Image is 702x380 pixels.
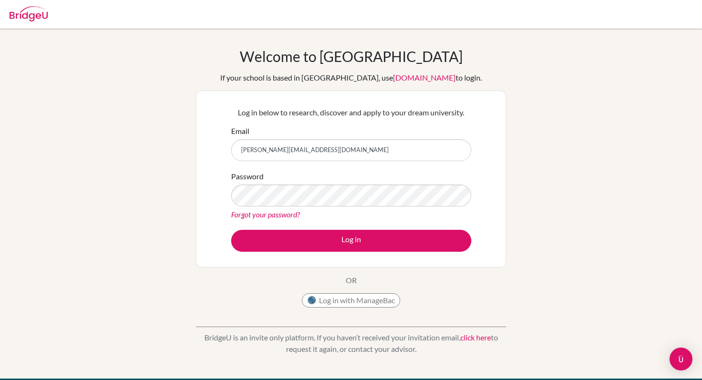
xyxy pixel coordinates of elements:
button: Log in [231,230,471,252]
p: BridgeU is an invite only platform. If you haven’t received your invitation email, to request it ... [196,332,506,355]
p: Log in below to research, discover and apply to your dream university. [231,107,471,118]
p: OR [346,275,357,286]
img: Bridge-U [10,6,48,21]
a: [DOMAIN_NAME] [393,73,456,82]
div: Open Intercom Messenger [670,348,692,370]
a: click here [460,333,491,342]
h1: Welcome to [GEOGRAPHIC_DATA] [240,48,463,65]
label: Password [231,171,264,182]
a: Forgot your password? [231,210,300,219]
label: Email [231,125,249,137]
div: If your school is based in [GEOGRAPHIC_DATA], use to login. [220,72,482,83]
button: Log in with ManageBac [302,293,400,308]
